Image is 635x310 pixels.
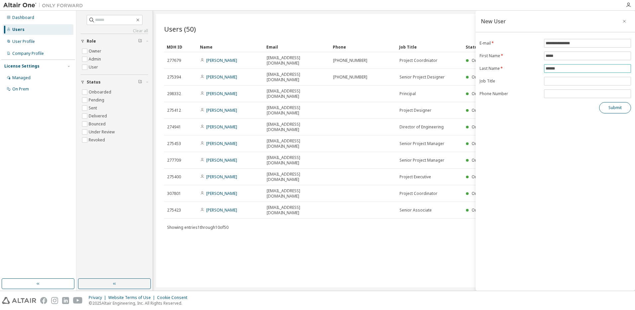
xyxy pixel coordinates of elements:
[267,88,327,99] span: [EMAIL_ADDRESS][DOMAIN_NAME]
[138,39,142,44] span: Clear filter
[89,112,108,120] label: Delivered
[206,58,237,63] a: [PERSON_NAME]
[400,208,432,213] span: Senior Associate
[472,58,494,63] span: Onboarded
[12,27,25,32] div: Users
[89,300,191,306] p: © 2025 Altair Engineering, Inc. All Rights Reserved.
[480,66,540,71] label: Last Name
[87,79,101,85] span: Status
[400,174,431,180] span: Project Executive
[472,207,494,213] span: Onboarded
[157,295,191,300] div: Cookie Consent
[89,104,98,112] label: Sent
[599,102,631,113] button: Submit
[87,39,96,44] span: Role
[481,19,506,24] div: New User
[399,42,460,52] div: Job Title
[89,88,113,96] label: Onboarded
[206,74,237,80] a: [PERSON_NAME]
[466,42,589,52] div: Status
[400,91,416,96] span: Principal
[267,205,327,216] span: [EMAIL_ADDRESS][DOMAIN_NAME]
[206,107,237,113] a: [PERSON_NAME]
[167,91,181,96] span: 298332
[167,225,228,230] span: Showing entries 1 through 10 of 50
[81,34,148,49] button: Role
[206,91,237,96] a: [PERSON_NAME]
[12,15,34,20] div: Dashboard
[400,141,444,146] span: Senior Project Manager
[40,297,47,304] img: facebook.svg
[472,191,494,196] span: Onboarded
[400,191,437,196] span: Project Coordinator
[333,75,367,80] span: [PHONE_NUMBER]
[206,191,237,196] a: [PERSON_NAME]
[480,78,540,84] label: Job Title
[267,122,327,132] span: [EMAIL_ADDRESS][DOMAIN_NAME]
[400,124,444,130] span: Director of Engineering
[267,55,327,66] span: [EMAIL_ADDRESS][DOMAIN_NAME]
[12,86,29,92] div: On Prem
[12,75,31,80] div: Managed
[167,58,181,63] span: 277679
[2,297,36,304] img: altair_logo.svg
[480,53,540,59] label: First Name
[472,157,494,163] span: Onboarded
[206,207,237,213] a: [PERSON_NAME]
[472,124,494,130] span: Onboarded
[267,172,327,182] span: [EMAIL_ADDRESS][DOMAIN_NAME]
[333,42,394,52] div: Phone
[472,107,494,113] span: Onboarded
[89,295,108,300] div: Privacy
[62,297,69,304] img: linkedin.svg
[167,42,195,52] div: MDH ID
[89,63,99,71] label: User
[200,42,261,52] div: Name
[89,47,103,55] label: Owner
[81,75,148,89] button: Status
[108,295,157,300] div: Website Terms of Use
[89,55,102,63] label: Admin
[480,41,540,46] label: E-mail
[472,174,494,180] span: Onboarded
[89,128,116,136] label: Under Review
[89,96,106,104] label: Pending
[51,297,58,304] img: instagram.svg
[4,64,40,69] div: License Settings
[167,191,181,196] span: 307801
[89,120,107,128] label: Bounced
[206,174,237,180] a: [PERSON_NAME]
[167,141,181,146] span: 275453
[206,157,237,163] a: [PERSON_NAME]
[167,75,181,80] span: 275394
[206,124,237,130] a: [PERSON_NAME]
[267,155,327,166] span: [EMAIL_ADDRESS][DOMAIN_NAME]
[167,124,181,130] span: 274941
[3,2,86,9] img: Altair One
[167,208,181,213] span: 275423
[81,28,148,34] a: Clear all
[480,91,540,96] label: Phone Number
[267,138,327,149] span: [EMAIL_ADDRESS][DOMAIN_NAME]
[167,174,181,180] span: 275400
[267,105,327,116] span: [EMAIL_ADDRESS][DOMAIN_NAME]
[12,51,44,56] div: Company Profile
[266,42,327,52] div: Email
[472,141,494,146] span: Onboarded
[400,108,431,113] span: Project Designer
[400,58,437,63] span: Project Coordniator
[472,74,494,80] span: Onboarded
[138,79,142,85] span: Clear filter
[206,141,237,146] a: [PERSON_NAME]
[164,24,196,34] span: Users (50)
[400,75,445,80] span: Senior Project Designer
[333,58,367,63] span: [PHONE_NUMBER]
[73,297,83,304] img: youtube.svg
[89,136,106,144] label: Revoked
[12,39,35,44] div: User Profile
[472,91,494,96] span: Onboarded
[267,72,327,82] span: [EMAIL_ADDRESS][DOMAIN_NAME]
[167,158,181,163] span: 277709
[267,188,327,199] span: [EMAIL_ADDRESS][DOMAIN_NAME]
[167,108,181,113] span: 275412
